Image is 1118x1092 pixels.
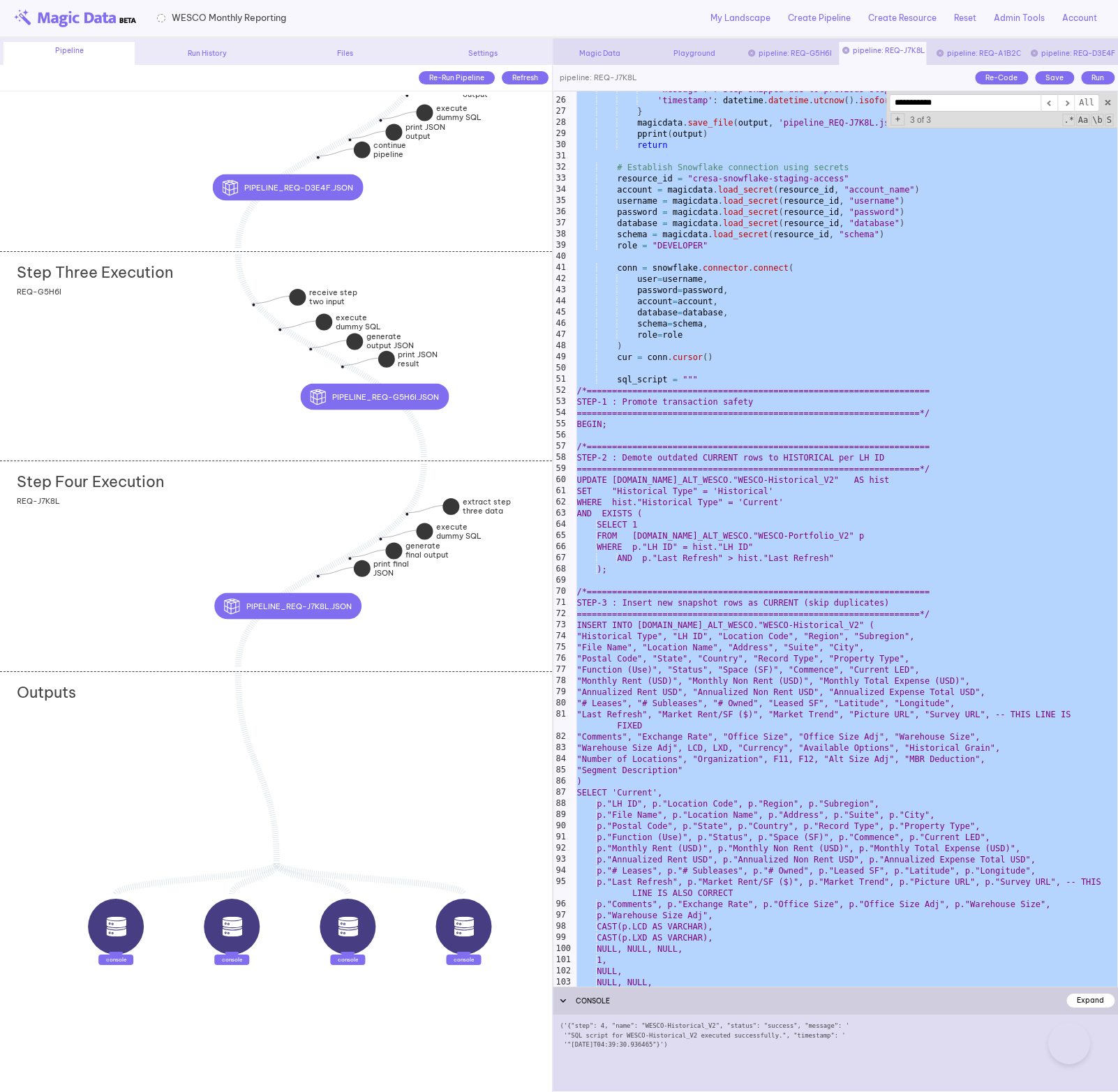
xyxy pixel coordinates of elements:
[553,932,567,943] div: 99
[553,184,567,195] div: 34
[553,262,567,274] div: 41
[553,530,567,541] div: 65
[553,977,573,988] div: 103
[553,474,567,486] div: 60
[788,12,851,24] a: Create Pipeline
[288,593,435,620] div: pipeline_REQ-J7K8L.json
[464,899,520,968] div: output iconconsole
[215,593,362,620] button: pipeline_REQ-J7K8L.json
[553,541,567,553] div: 66
[1074,94,1099,112] span: Alt-Enter
[351,556,421,574] div: generate final output
[331,955,366,965] div: console
[1027,48,1115,59] div: pipeline: REQ-D3E4F
[106,916,127,937] img: output icon
[1041,94,1058,112] span: ​
[553,296,567,307] div: 44
[553,486,567,497] div: 61
[213,174,363,201] button: pipeline_REQ-D3E4F.json
[1062,114,1075,126] span: RegExp Search
[650,48,738,59] div: Playground
[436,522,482,541] strong: execute dummy SQL
[312,347,382,365] div: generate output JSON
[454,916,475,937] img: output icon
[553,463,567,474] div: 59
[553,452,567,463] div: 58
[1062,12,1097,24] a: Account
[463,497,511,516] strong: extract step three data
[553,341,567,352] div: 48
[351,137,421,156] div: print JSON output
[553,1015,1118,1091] div: ('{"step": 4, "name": "WESCO-Historical_V2", "status": "success", "message": ' '"SQL script for W...
[553,419,567,430] div: 55
[1066,994,1115,1007] div: Expand
[891,113,904,126] span: Toggle Replace mode
[553,731,567,742] div: 82
[99,955,134,965] div: console
[553,352,567,363] div: 49
[553,575,567,586] div: 69
[553,229,567,240] div: 38
[553,95,567,106] div: 26
[553,921,567,932] div: 98
[553,597,567,608] div: 71
[556,48,643,59] div: Magic Data
[553,687,567,698] div: 79
[408,94,478,121] div: parse previous output
[288,174,438,201] div: pipeline_REQ-D3E4F.json
[172,11,286,24] span: WESCO Monthly Reporting
[553,843,567,854] div: 92
[904,114,937,126] span: 3 of 3
[553,407,567,419] div: 54
[3,42,135,65] div: Pipeline
[319,574,389,592] div: print final JSON
[553,653,567,664] div: 76
[1058,94,1075,112] span: ​
[553,765,567,776] div: 85
[375,384,523,410] div: pipeline_REQ-G5H6I.json
[553,318,567,329] div: 46
[17,683,76,701] h2: Outputs
[553,106,567,117] div: 27
[14,9,136,27] img: beta-logo.png
[336,313,381,331] strong: execute dummy SQL
[408,512,478,530] div: extract step three data
[417,48,549,59] div: Settings
[553,363,567,374] div: 50
[553,821,567,832] div: 90
[553,608,567,620] div: 72
[1048,1022,1090,1064] iframe: Toggle Customer Support
[553,620,567,631] div: 73
[839,42,926,65] div: pipeline: REQ-J7K8L
[553,117,567,128] div: 28
[553,910,567,921] div: 97
[553,798,567,809] div: 88
[553,274,567,285] div: 42
[933,48,1020,59] div: pipeline: REQ-A1B2C
[553,754,567,765] div: 84
[398,350,438,368] strong: print JSON result
[576,996,610,1005] span: CONSOLE
[553,664,567,675] div: 77
[553,642,567,653] div: 75
[553,742,567,754] div: 83
[553,564,567,575] div: 68
[553,497,567,508] div: 62
[338,916,359,937] img: output icon
[419,71,495,84] div: Re-Run Pipeline
[553,955,573,966] div: 101
[868,12,937,24] a: Create Resource
[553,709,567,731] div: 81
[553,329,567,341] div: 47
[553,140,567,151] div: 30
[553,374,567,385] div: 51
[553,207,567,218] div: 36
[553,508,567,519] div: 63
[301,384,449,410] button: pipeline_REQ-G5H6I.json
[17,496,60,506] span: REQ-J7K8L
[553,195,567,207] div: 35
[1081,71,1115,84] div: Run
[553,307,567,318] div: 45
[1105,114,1113,126] span: Search In Selection
[553,631,567,642] div: 74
